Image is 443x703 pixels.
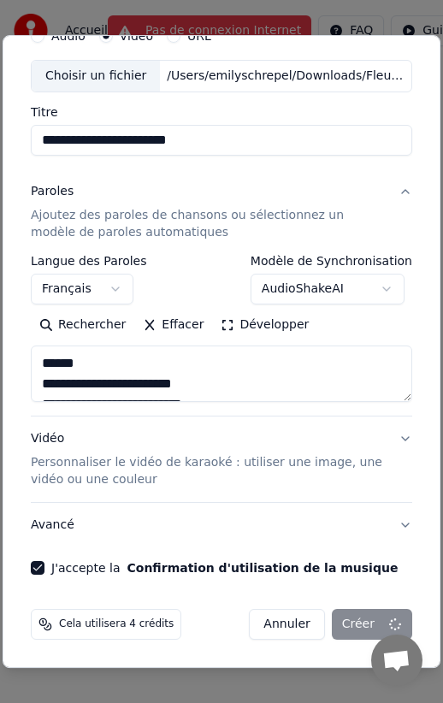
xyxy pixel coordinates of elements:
[31,183,74,200] div: Paroles
[51,30,86,42] label: Audio
[31,416,412,502] button: VidéoPersonnaliser le vidéo de karaoké : utiliser une image, une vidéo ou une couleur
[120,30,153,42] label: Vidéo
[31,255,412,416] div: ParolesAjoutez des paroles de chansons ou sélectionnez un modèle de paroles automatiques
[212,311,317,339] button: Développer
[31,454,385,488] p: Personnaliser le vidéo de karaoké : utiliser une image, une vidéo ou une couleur
[134,311,212,339] button: Effacer
[187,30,211,42] label: URL
[31,311,134,339] button: Rechercher
[51,562,398,574] label: J'accepte la
[31,255,147,267] label: Langue des Paroles
[31,207,385,241] p: Ajoutez des paroles de chansons ou sélectionnez un modèle de paroles automatiques
[32,61,160,92] div: Choisir un fichier
[127,562,398,574] button: J'accepte la
[31,430,385,488] div: Vidéo
[160,68,411,85] div: /Users/emilyschrepel/Downloads/Fleur blanche (Karaoké).mp4
[31,503,412,547] button: Avancé
[31,106,412,118] label: Titre
[31,169,412,255] button: ParolesAjoutez des paroles de chansons ou sélectionnez un modèle de paroles automatiques
[59,617,174,631] span: Cela utilisera 4 crédits
[249,609,324,640] button: Annuler
[251,255,412,267] label: Modèle de Synchronisation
